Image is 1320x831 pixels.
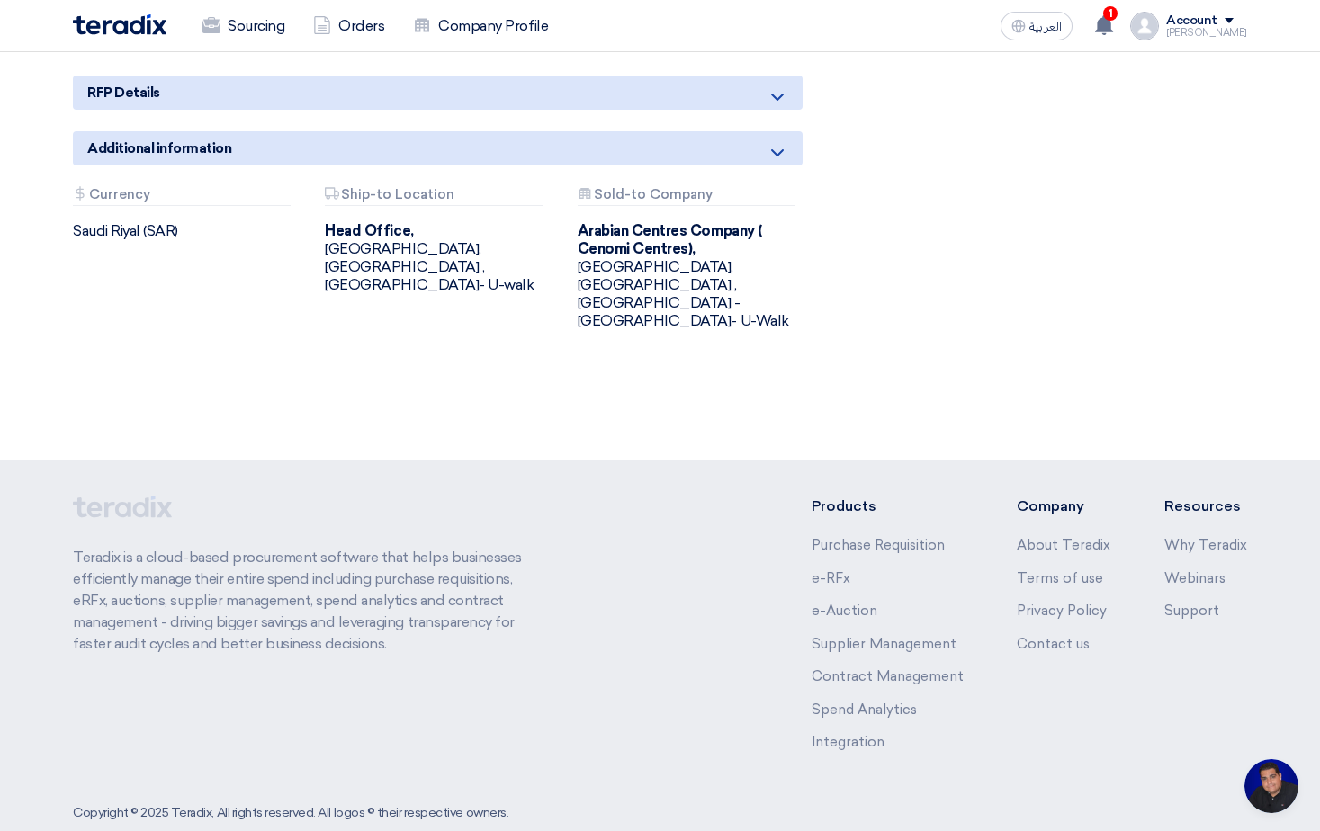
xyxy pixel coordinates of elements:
div: Ship-to Location [325,187,543,206]
a: Support [1164,603,1219,619]
a: Contract Management [812,668,964,684]
div: [GEOGRAPHIC_DATA], [GEOGRAPHIC_DATA] ,[GEOGRAPHIC_DATA]- U-walk [325,222,550,294]
div: [PERSON_NAME] [1166,28,1247,38]
div: Currency [73,187,291,206]
a: Contact us [1017,636,1090,652]
a: Orders [299,6,399,46]
a: Sourcing [188,6,299,46]
a: Purchase Requisition [812,537,945,553]
a: Privacy Policy [1017,603,1107,619]
span: 1 [1103,6,1118,21]
li: Resources [1164,496,1247,517]
span: العربية [1029,21,1062,33]
span: Additional information [87,138,231,158]
a: e-RFx [812,570,850,586]
div: Sold-to Company [578,187,795,206]
img: Teradix logo [73,14,166,35]
div: Account [1166,13,1217,29]
a: Webinars [1164,570,1226,586]
div: Copyright © 2025 Teradix, All rights reserved. All logos © their respective owners. [73,803,508,822]
a: Supplier Management [812,636,956,652]
a: About Teradix [1017,537,1110,553]
li: Products [812,496,964,517]
a: Integration [812,734,884,750]
span: RFP Details [87,83,160,103]
b: Arabian Centres Company ( Cenomi Centres), [578,222,762,257]
li: Company [1017,496,1110,517]
p: Teradix is a cloud-based procurement software that helps businesses efficiently manage their enti... [73,547,543,655]
div: Saudi Riyal (SAR) [73,222,298,240]
a: Company Profile [399,6,562,46]
button: العربية [1001,12,1073,40]
div: [GEOGRAPHIC_DATA], [GEOGRAPHIC_DATA] ,[GEOGRAPHIC_DATA] - [GEOGRAPHIC_DATA]- U-Walk [578,222,803,330]
b: Head Office, [325,222,413,239]
a: Terms of use [1017,570,1103,586]
a: Spend Analytics [812,701,917,718]
a: e-Auction [812,603,877,619]
img: profile_test.png [1130,12,1159,40]
a: Open chat [1244,759,1298,813]
a: Why Teradix [1164,537,1247,553]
